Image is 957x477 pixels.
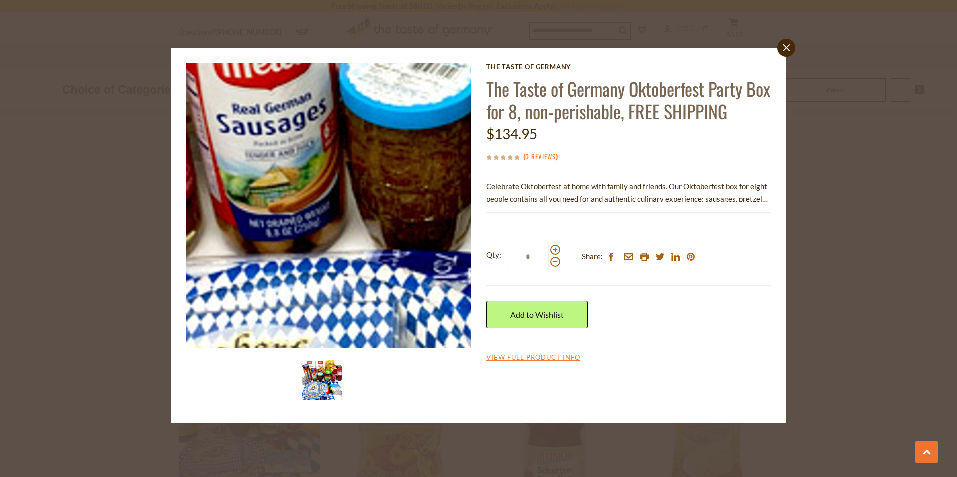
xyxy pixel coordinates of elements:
input: Qty: [508,243,549,270]
span: Share: [582,250,603,263]
a: Add to Wishlist [486,301,588,328]
a: The Taste of Germany Oktoberfest Party Box for 8, non-perishable, FREE SHIPPING [486,75,770,124]
a: The Taste of Germany [486,63,771,71]
a: 0 Reviews [525,151,556,162]
img: The Taste of Germany Oktoberfest Party Box for 8, non-perishable, FREE SHIPPING [302,360,342,400]
span: ( ) [523,151,558,161]
p: Celebrate Oktoberfest at home with family and friends. Our Oktoberfest box for eight people conta... [486,180,771,205]
span: $134.95 [486,125,537,142]
a: View Full Product Info [486,353,580,362]
strong: Qty: [486,249,501,261]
